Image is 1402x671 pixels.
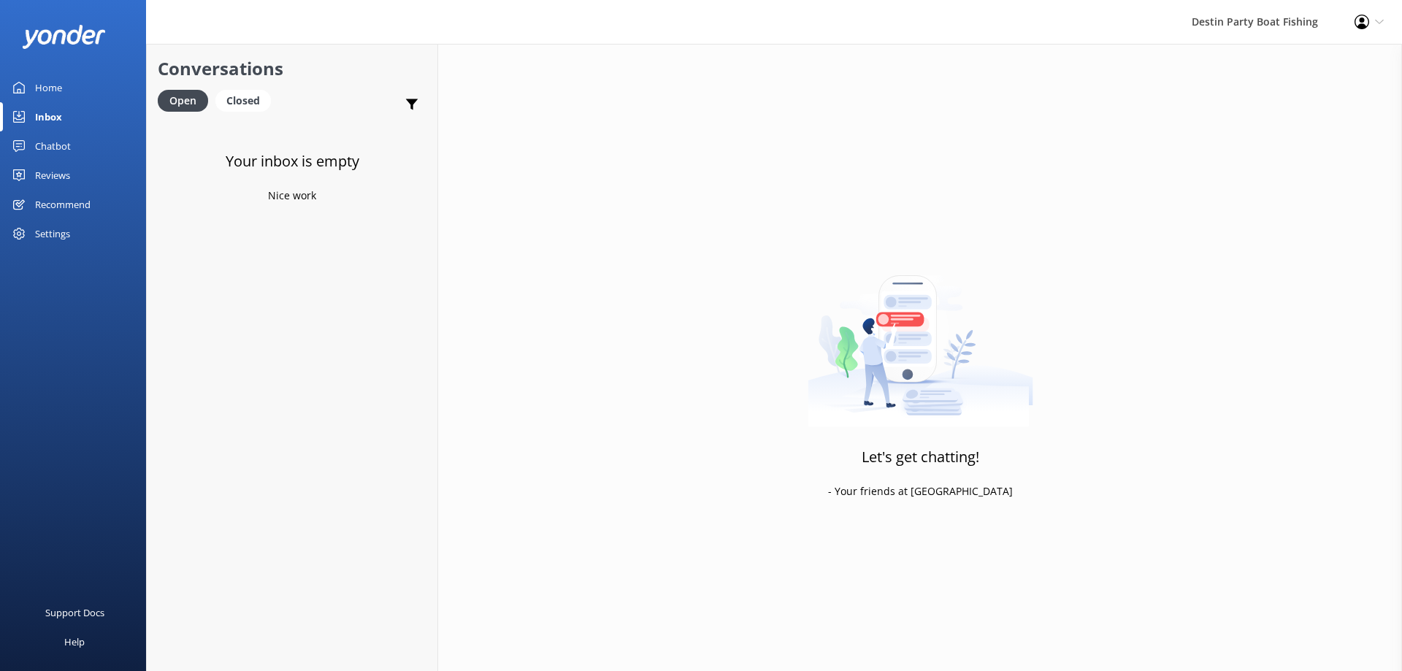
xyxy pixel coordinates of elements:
[862,445,979,469] h3: Let's get chatting!
[215,90,271,112] div: Closed
[35,102,62,131] div: Inbox
[35,73,62,102] div: Home
[158,90,208,112] div: Open
[158,92,215,108] a: Open
[268,188,316,204] p: Nice work
[215,92,278,108] a: Closed
[35,190,91,219] div: Recommend
[45,598,104,627] div: Support Docs
[35,161,70,190] div: Reviews
[828,483,1013,499] p: - Your friends at [GEOGRAPHIC_DATA]
[35,219,70,248] div: Settings
[808,245,1033,427] img: artwork of a man stealing a conversation from at giant smartphone
[22,25,106,49] img: yonder-white-logo.png
[64,627,85,656] div: Help
[226,150,359,173] h3: Your inbox is empty
[158,55,426,83] h2: Conversations
[35,131,71,161] div: Chatbot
